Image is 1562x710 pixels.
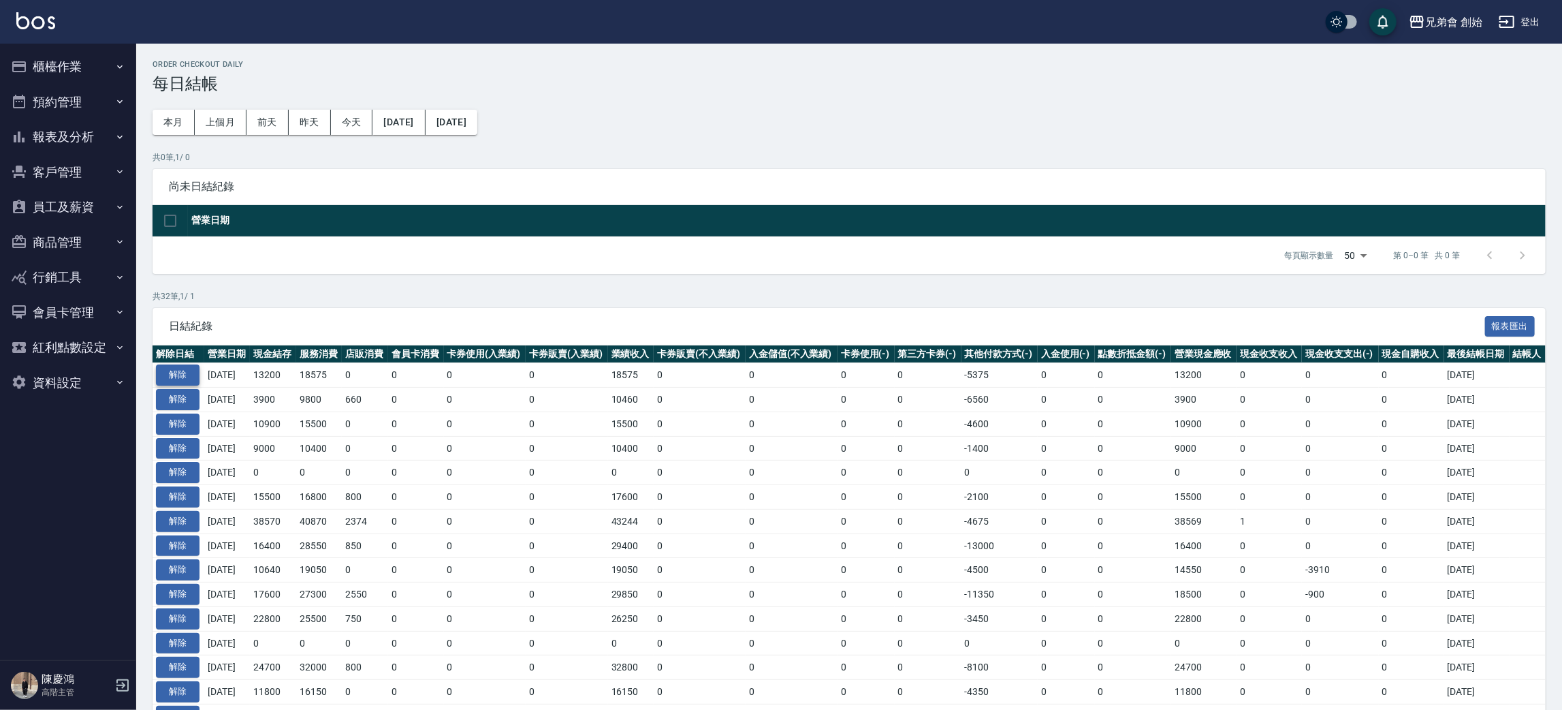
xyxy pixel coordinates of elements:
[654,345,746,363] th: 卡券販賣(不入業績)
[1302,558,1378,583] td: -3910
[526,606,608,631] td: 0
[654,534,746,558] td: 0
[42,673,111,686] h5: 陳慶鴻
[153,74,1546,93] h3: 每日結帳
[961,534,1038,558] td: -13000
[1237,558,1302,583] td: 0
[746,388,838,412] td: 0
[250,363,296,388] td: 13200
[204,363,250,388] td: [DATE]
[1038,485,1095,510] td: 0
[654,485,746,510] td: 0
[608,461,654,485] td: 0
[1171,388,1237,412] td: 3900
[1444,388,1510,412] td: [DATE]
[895,436,961,461] td: 0
[1379,606,1444,631] td: 0
[1038,583,1095,607] td: 0
[838,558,895,583] td: 0
[444,558,526,583] td: 0
[1095,583,1171,607] td: 0
[1095,534,1171,558] td: 0
[1038,345,1095,363] th: 入金使用(-)
[654,558,746,583] td: 0
[961,412,1038,436] td: -4600
[250,558,296,583] td: 10640
[1095,436,1171,461] td: 0
[1302,509,1378,534] td: 0
[1379,558,1444,583] td: 0
[1425,14,1482,31] div: 兄弟會 創始
[250,509,296,534] td: 38570
[156,633,200,654] button: 解除
[296,436,342,461] td: 10400
[250,485,296,510] td: 15500
[1171,436,1237,461] td: 9000
[526,485,608,510] td: 0
[204,388,250,412] td: [DATE]
[1302,534,1378,558] td: 0
[204,558,250,583] td: [DATE]
[426,110,477,135] button: [DATE]
[608,534,654,558] td: 29400
[204,461,250,485] td: [DATE]
[1379,412,1444,436] td: 0
[444,412,526,436] td: 0
[1493,10,1546,35] button: 登出
[156,462,200,483] button: 解除
[654,583,746,607] td: 0
[296,583,342,607] td: 27300
[388,606,444,631] td: 0
[388,534,444,558] td: 0
[342,461,387,485] td: 0
[1379,388,1444,412] td: 0
[388,583,444,607] td: 0
[526,345,608,363] th: 卡券販賣(入業績)
[1302,436,1378,461] td: 0
[746,606,838,631] td: 0
[1237,388,1302,412] td: 0
[250,412,296,436] td: 10900
[608,583,654,607] td: 29850
[895,461,961,485] td: 0
[246,110,289,135] button: 前天
[388,631,444,655] td: 0
[746,363,838,388] td: 0
[156,608,200,630] button: 解除
[961,345,1038,363] th: 其他付款方式(-)
[296,485,342,510] td: 16800
[5,84,131,120] button: 預約管理
[5,49,131,84] button: 櫃檯作業
[204,485,250,510] td: [DATE]
[444,485,526,510] td: 0
[5,119,131,155] button: 報表及分析
[526,412,608,436] td: 0
[895,412,961,436] td: 0
[11,672,38,699] img: Person
[156,414,200,435] button: 解除
[250,461,296,485] td: 0
[5,260,131,295] button: 行銷工具
[42,686,111,698] p: 高階主管
[1171,558,1237,583] td: 14550
[342,485,387,510] td: 800
[1302,412,1378,436] td: 0
[1444,583,1510,607] td: [DATE]
[961,436,1038,461] td: -1400
[388,558,444,583] td: 0
[895,534,961,558] td: 0
[388,461,444,485] td: 0
[608,363,654,388] td: 18575
[746,509,838,534] td: 0
[1379,509,1444,534] td: 0
[961,583,1038,607] td: -11350
[250,436,296,461] td: 9000
[1038,558,1095,583] td: 0
[156,681,200,703] button: 解除
[388,485,444,510] td: 0
[746,436,838,461] td: 0
[1444,509,1510,534] td: [DATE]
[1237,509,1302,534] td: 1
[1444,461,1510,485] td: [DATE]
[342,345,387,363] th: 店販消費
